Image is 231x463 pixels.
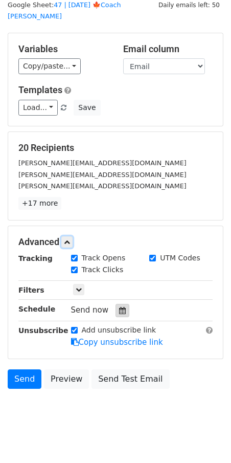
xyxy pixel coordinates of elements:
[155,1,223,9] a: Daily emails left: 50
[74,100,100,116] button: Save
[18,236,213,248] h5: Advanced
[18,182,187,190] small: [PERSON_NAME][EMAIL_ADDRESS][DOMAIN_NAME]
[18,159,187,167] small: [PERSON_NAME][EMAIL_ADDRESS][DOMAIN_NAME]
[18,171,187,179] small: [PERSON_NAME][EMAIL_ADDRESS][DOMAIN_NAME]
[18,58,81,74] a: Copy/paste...
[91,369,169,389] a: Send Test Email
[71,305,109,315] span: Send now
[8,369,41,389] a: Send
[8,1,121,20] a: 47 | [DATE] 🍁Coach [PERSON_NAME]
[8,1,121,20] small: Google Sheet:
[123,43,213,55] h5: Email column
[82,253,126,263] label: Track Opens
[18,43,108,55] h5: Variables
[18,197,61,210] a: +17 more
[82,264,124,275] label: Track Clicks
[44,369,89,389] a: Preview
[180,414,231,463] iframe: Chat Widget
[18,305,55,313] strong: Schedule
[18,254,53,262] strong: Tracking
[18,326,68,335] strong: Unsubscribe
[18,84,62,95] a: Templates
[160,253,200,263] label: UTM Codes
[18,100,58,116] a: Load...
[18,286,44,294] strong: Filters
[82,325,156,336] label: Add unsubscribe link
[71,338,163,347] a: Copy unsubscribe link
[18,142,213,153] h5: 20 Recipients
